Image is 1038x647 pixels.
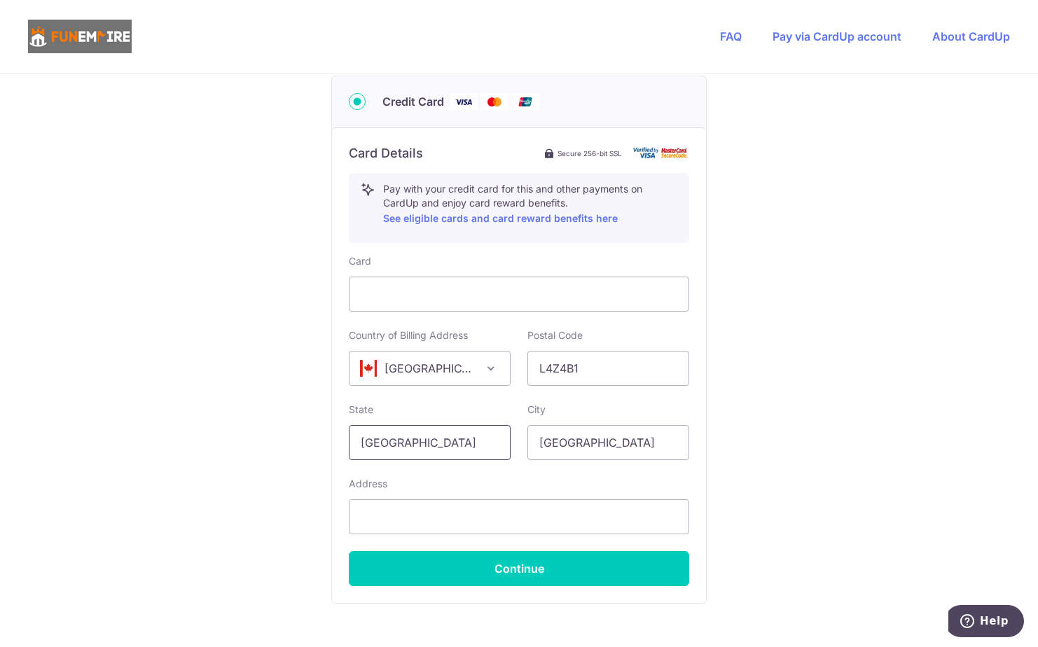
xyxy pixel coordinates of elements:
span: Canada [350,352,510,385]
label: City [527,403,546,417]
img: Visa [450,93,478,111]
a: Pay via CardUp account [773,29,901,43]
iframe: Secure card payment input frame [361,286,677,302]
label: Country of Billing Address [349,328,468,342]
img: Mastercard [480,93,508,111]
span: Credit Card [382,93,444,110]
label: Postal Code [527,328,583,342]
a: FAQ [720,29,742,43]
img: card secure [633,147,689,159]
img: Union Pay [511,93,539,111]
iframe: Opens a widget where you can find more information [948,605,1024,640]
a: About CardUp [932,29,1010,43]
label: Address [349,477,387,491]
p: Pay with your credit card for this and other payments on CardUp and enjoy card reward benefits. [383,182,677,227]
a: See eligible cards and card reward benefits here [383,212,618,224]
label: State [349,403,373,417]
span: Secure 256-bit SSL [558,148,622,159]
label: Card [349,254,371,268]
input: Example 123456 [527,351,689,386]
h6: Card Details [349,145,423,162]
span: Canada [349,351,511,386]
button: Continue [349,551,689,586]
div: Credit Card Visa Mastercard Union Pay [349,93,689,111]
